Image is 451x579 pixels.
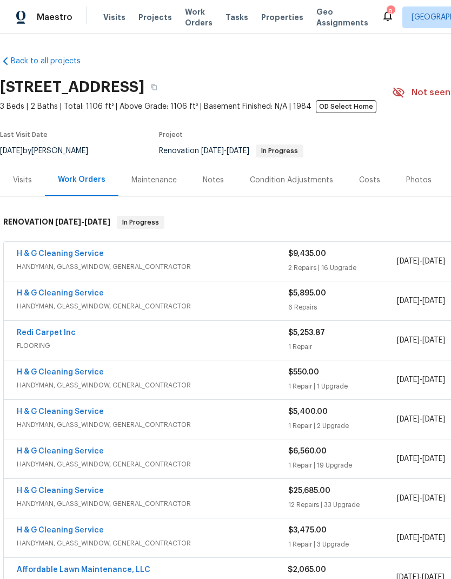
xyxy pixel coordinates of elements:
[288,302,397,313] div: 6 Repairs
[288,408,328,416] span: $5,400.00
[17,527,104,534] a: H & G Cleaning Service
[288,487,330,495] span: $25,685.00
[397,337,420,344] span: [DATE]
[84,218,110,226] span: [DATE]
[225,14,248,21] span: Tasks
[397,453,445,464] span: -
[17,329,76,337] a: Redi Carpet Inc
[288,289,326,297] span: $5,895.00
[17,459,288,470] span: HANDYMAN, GLASS_WINDOW, GENERAL_CONTRACTOR
[37,12,72,23] span: Maestro
[316,100,376,113] span: OD Select Home
[397,493,445,504] span: -
[17,261,288,272] span: HANDYMAN, GLASS_WINDOW, GENERAL_CONTRACTOR
[17,380,288,391] span: HANDYMAN, GLASS_WINDOW, GENERAL_CONTRACTOR
[55,218,110,226] span: -
[288,369,319,376] span: $550.00
[288,448,327,455] span: $6,560.00
[397,534,420,542] span: [DATE]
[159,131,183,138] span: Project
[288,420,397,431] div: 1 Repair | 2 Upgrade
[185,6,213,28] span: Work Orders
[397,256,445,267] span: -
[397,376,420,384] span: [DATE]
[17,487,104,495] a: H & G Cleaning Service
[203,175,224,186] div: Notes
[118,217,163,228] span: In Progress
[397,532,445,543] span: -
[387,6,394,17] div: 8
[3,216,110,229] h6: RENOVATION
[422,258,445,265] span: [DATE]
[422,455,445,463] span: [DATE]
[17,538,288,549] span: HANDYMAN, GLASS_WINDOW, GENERAL_CONTRACTOR
[406,175,432,186] div: Photos
[17,289,104,297] a: H & G Cleaning Service
[397,297,420,305] span: [DATE]
[397,258,420,265] span: [DATE]
[422,495,445,502] span: [DATE]
[138,12,172,23] span: Projects
[288,460,397,471] div: 1 Repair | 19 Upgrade
[250,175,333,186] div: Condition Adjustments
[261,12,303,23] span: Properties
[422,297,445,305] span: [DATE]
[422,416,445,423] span: [DATE]
[397,335,445,346] span: -
[397,295,445,306] span: -
[144,77,164,97] button: Copy Address
[13,175,32,186] div: Visits
[397,455,420,463] span: [DATE]
[257,148,302,154] span: In Progress
[103,12,125,23] span: Visits
[288,341,397,352] div: 1 Repair
[288,527,327,534] span: $3,475.00
[288,539,397,550] div: 1 Repair | 3 Upgrade
[17,498,288,509] span: HANDYMAN, GLASS_WINDOW, GENERAL_CONTRACTOR
[201,147,224,155] span: [DATE]
[159,147,303,155] span: Renovation
[397,414,445,425] span: -
[58,174,105,185] div: Work Orders
[17,448,104,455] a: H & G Cleaning Service
[422,534,445,542] span: [DATE]
[55,218,81,226] span: [DATE]
[17,408,104,416] a: H & G Cleaning Service
[201,147,249,155] span: -
[17,301,288,312] span: HANDYMAN, GLASS_WINDOW, GENERAL_CONTRACTOR
[131,175,177,186] div: Maintenance
[397,495,420,502] span: [DATE]
[288,381,397,392] div: 1 Repair | 1 Upgrade
[288,499,397,510] div: 12 Repairs | 33 Upgrade
[422,337,445,344] span: [DATE]
[288,566,326,574] span: $2,065.00
[288,329,325,337] span: $5,253.87
[17,566,150,574] a: Affordable Lawn Maintenance, LLC
[397,374,445,385] span: -
[397,416,420,423] span: [DATE]
[288,250,326,258] span: $9,435.00
[422,376,445,384] span: [DATE]
[316,6,368,28] span: Geo Assignments
[359,175,380,186] div: Costs
[227,147,249,155] span: [DATE]
[17,340,288,351] span: FLOORING
[288,262,397,273] div: 2 Repairs | 16 Upgrade
[17,250,104,258] a: H & G Cleaning Service
[17,369,104,376] a: H & G Cleaning Service
[17,419,288,430] span: HANDYMAN, GLASS_WINDOW, GENERAL_CONTRACTOR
